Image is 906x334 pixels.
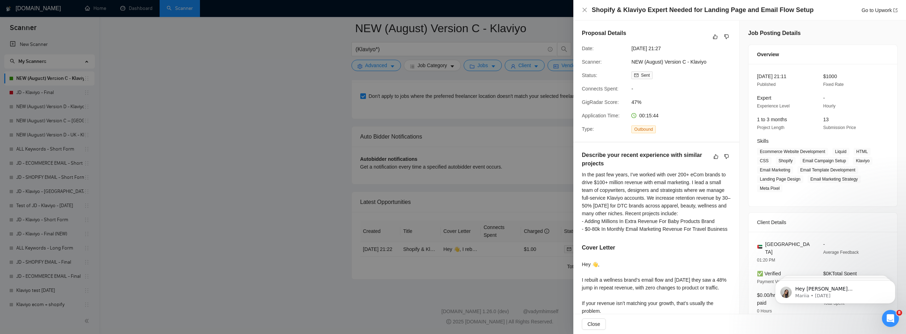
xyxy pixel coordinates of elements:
[713,154,718,159] span: like
[722,152,731,161] button: dislike
[765,240,812,256] span: [GEOGRAPHIC_DATA]
[757,95,771,101] span: Expert
[757,74,786,79] span: [DATE] 21:11
[757,117,787,122] span: 1 to 3 months
[748,29,801,37] h5: Job Posting Details
[882,310,899,327] iframe: Intercom live chat
[757,125,784,130] span: Project Length
[712,152,720,161] button: like
[823,117,829,122] span: 13
[582,86,619,92] span: Connects Spent:
[724,34,729,40] span: dislike
[757,82,776,87] span: Published
[800,157,849,165] span: Email Campaign Setup
[757,271,781,276] span: ✅ Verified
[764,265,906,315] iframe: Intercom notifications message
[757,148,828,156] span: Ecommerce Website Development
[832,148,849,156] span: Liquid
[823,250,859,255] span: Average Feedback
[823,82,844,87] span: Fixed Rate
[808,175,861,183] span: Email Marketing Strategy
[582,7,587,13] span: close
[722,33,731,41] button: dislike
[634,73,638,77] span: mail
[713,34,718,40] span: like
[893,8,898,12] span: export
[582,151,709,168] h5: Describe your recent experience with similar projects
[776,157,796,165] span: Shopify
[592,6,814,14] h4: Shopify & Klaviyo Expert Needed for Landing Page and Email Flow Setup
[757,184,782,192] span: Meta Pixel
[631,45,738,52] span: [DATE] 21:27
[757,51,779,58] span: Overview
[757,309,772,314] span: 0 Hours
[631,98,738,106] span: 47%
[757,138,769,144] span: Skills
[582,126,594,132] span: Type:
[823,125,856,130] span: Submission Price
[757,292,809,306] span: $0.00/hr avg hourly rate paid
[631,85,738,93] span: -
[823,74,837,79] span: $1000
[582,59,602,65] span: Scanner:
[823,95,825,101] span: -
[631,113,636,118] span: clock-circle
[582,72,597,78] span: Status:
[823,241,825,247] span: -
[582,7,587,13] button: Close
[757,279,796,284] span: Payment Verification
[587,320,600,328] span: Close
[631,125,656,133] span: Outbound
[631,58,738,66] span: NEW (August) Version C - Klaviyo
[582,113,620,118] span: Application Time:
[582,171,731,233] div: In the past few years, I’ve worked with over 200+ eCom brands to drive $100+ million revenue with...
[757,104,790,109] span: Experience Level
[757,244,762,249] img: 🇦🇪
[639,113,659,118] span: 00:15:44
[757,213,889,232] div: Client Details
[582,46,594,51] span: Date:
[854,148,871,156] span: HTML
[582,318,606,330] button: Close
[823,104,836,109] span: Hourly
[797,166,858,174] span: Email Template Development
[757,175,803,183] span: Landing Page Design
[641,73,650,78] span: Sent
[582,29,626,37] h5: Proposal Details
[861,7,898,13] a: Go to Upworkexport
[582,99,619,105] span: GigRadar Score:
[724,154,729,159] span: dislike
[757,157,772,165] span: CSS
[757,258,775,263] span: 01:20 PM
[757,166,793,174] span: Email Marketing
[853,157,872,165] span: Klaviyo
[582,244,615,252] h5: Cover Letter
[896,310,902,316] span: 8
[711,33,719,41] button: like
